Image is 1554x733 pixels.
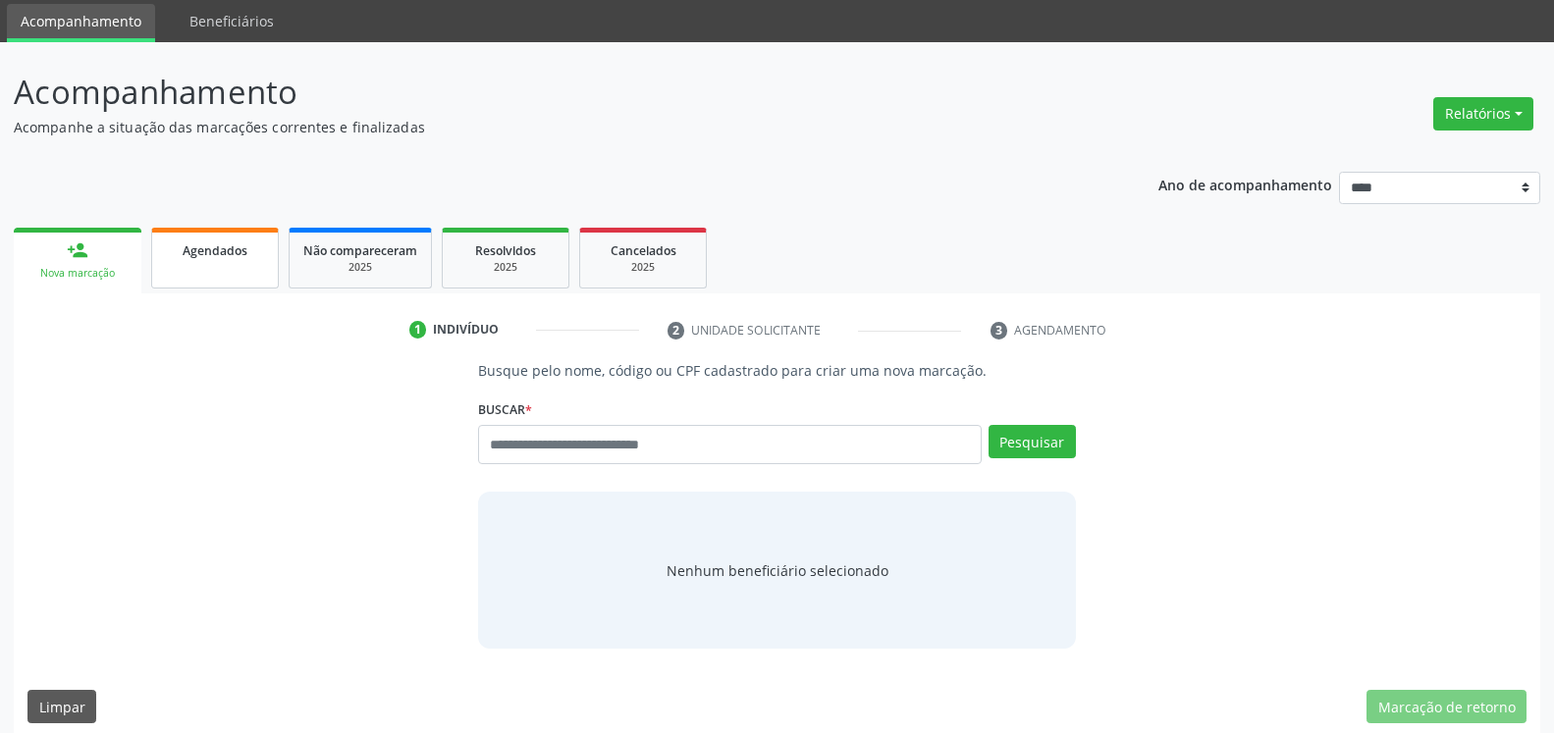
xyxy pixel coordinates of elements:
span: Não compareceram [303,242,417,259]
div: 1 [409,321,427,339]
span: Resolvidos [475,242,536,259]
span: Agendados [183,242,247,259]
div: Indivíduo [433,321,499,339]
button: Limpar [27,690,96,723]
p: Acompanhamento [14,68,1083,117]
div: 2025 [456,260,555,275]
p: Ano de acompanhamento [1158,172,1332,196]
div: person_add [67,239,88,261]
div: Nova marcação [27,266,128,281]
button: Pesquisar [989,425,1076,458]
button: Marcação de retorno [1366,690,1527,723]
button: Relatórios [1433,97,1533,131]
span: Cancelados [611,242,676,259]
a: Beneficiários [176,4,288,38]
label: Buscar [478,394,532,425]
div: 2025 [303,260,417,275]
a: Acompanhamento [7,4,155,42]
p: Acompanhe a situação das marcações correntes e finalizadas [14,117,1083,137]
span: Nenhum beneficiário selecionado [667,560,888,581]
p: Busque pelo nome, código ou CPF cadastrado para criar uma nova marcação. [478,360,1075,381]
div: 2025 [594,260,692,275]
